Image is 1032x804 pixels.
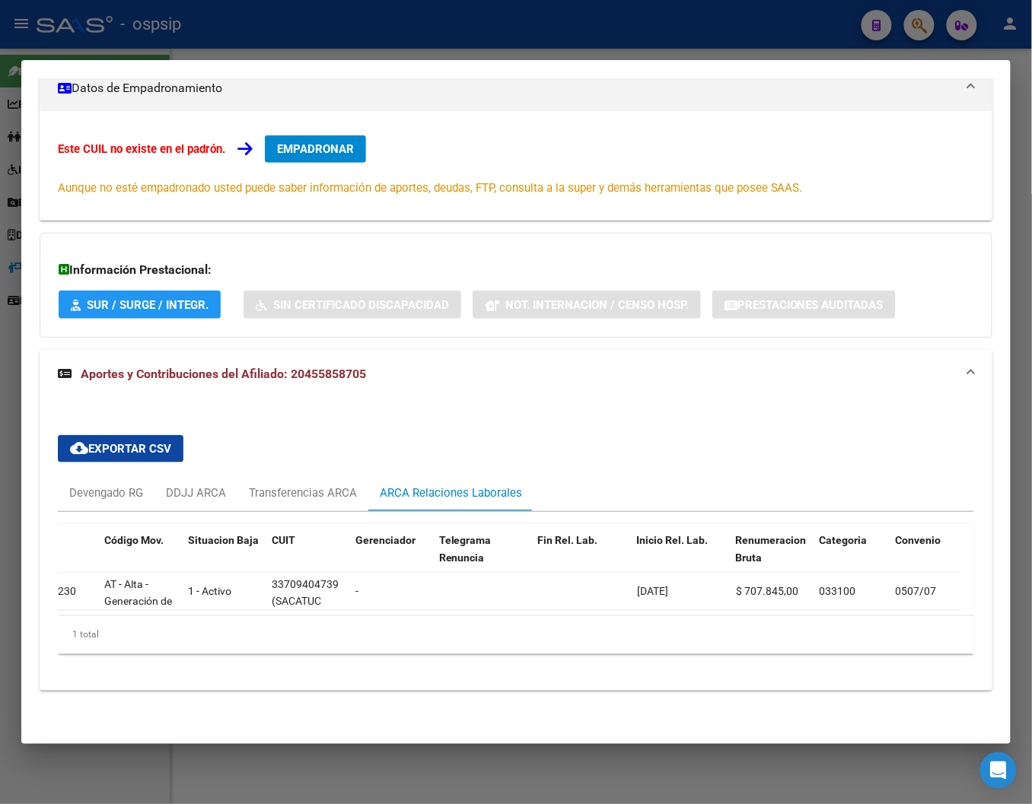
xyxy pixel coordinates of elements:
[736,534,807,564] span: Renumeracion Bruta
[433,524,532,591] datatable-header-cell: Telegrama Renuncia
[40,65,992,111] mat-expansion-panel-header: Datos de Empadronamiento
[896,585,937,597] span: 0507/07
[736,585,798,597] span: $ 707.845,00
[40,111,992,221] div: Datos de Empadronamiento
[820,534,868,546] span: Categoria
[104,578,172,625] span: AT - Alta - Generación de clave
[277,142,354,156] span: EMPADRONAR
[33,524,98,591] datatable-header-cell: id
[98,524,182,591] datatable-header-cell: Código Mov.
[188,585,231,597] span: 1 - Activo
[40,350,992,399] mat-expansion-panel-header: Aportes y Contribuciones del Afiliado: 20455858705
[355,534,416,546] span: Gerenciador
[272,595,321,624] span: (SACATUC SRL)
[58,79,956,97] mat-panel-title: Datos de Empadronamiento
[40,585,76,597] span: 322230
[505,298,689,312] span: Not. Internacion / Censo Hosp.
[712,291,896,319] button: Prestaciones Auditadas
[59,291,221,319] button: SUR / SURGE / INTEGR.
[814,524,890,591] datatable-header-cell: Categoria
[820,585,856,597] span: 033100
[166,485,226,501] div: DDJJ ARCA
[890,524,966,591] datatable-header-cell: Convenio
[104,534,164,546] span: Código Mov.
[58,616,974,654] div: 1 total
[349,524,433,591] datatable-header-cell: Gerenciador
[265,135,366,163] button: EMPADRONAR
[439,534,492,564] span: Telegrama Renuncia
[980,752,1017,789] div: Open Intercom Messenger
[58,435,183,462] button: Exportar CSV
[272,576,339,593] div: 33709404739
[631,524,730,591] datatable-header-cell: Inicio Rel. Lab.
[737,298,884,312] span: Prestaciones Auditadas
[896,534,941,546] span: Convenio
[730,524,814,591] datatable-header-cell: Renumeracion Bruta
[58,181,803,195] span: Aunque no esté empadronado usted puede saber información de aportes, deudas, FTP, consulta a la s...
[70,442,171,456] span: Exportar CSV
[266,524,349,591] datatable-header-cell: CUIT
[40,399,992,691] div: Aportes y Contribuciones del Afiliado: 20455858705
[244,291,461,319] button: Sin Certificado Discapacidad
[70,439,88,457] mat-icon: cloud_download
[380,485,522,501] div: ARCA Relaciones Laborales
[249,485,357,501] div: Transferencias ARCA
[355,585,358,597] span: -
[87,298,209,312] span: SUR / SURGE / INTEGR.
[273,298,449,312] span: Sin Certificado Discapacidad
[637,585,668,597] span: [DATE]
[58,142,225,156] strong: Este CUIL no existe en el padrón.
[532,524,631,591] datatable-header-cell: Fin Rel. Lab.
[188,534,259,546] span: Situacion Baja
[182,524,266,591] datatable-header-cell: Situacion Baja
[69,485,143,501] div: Devengado RG
[81,367,366,381] span: Aportes y Contribuciones del Afiliado: 20455858705
[59,261,973,279] h3: Información Prestacional:
[272,534,295,546] span: CUIT
[637,534,709,546] span: Inicio Rel. Lab.
[473,291,701,319] button: Not. Internacion / Censo Hosp.
[538,534,598,546] span: Fin Rel. Lab.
